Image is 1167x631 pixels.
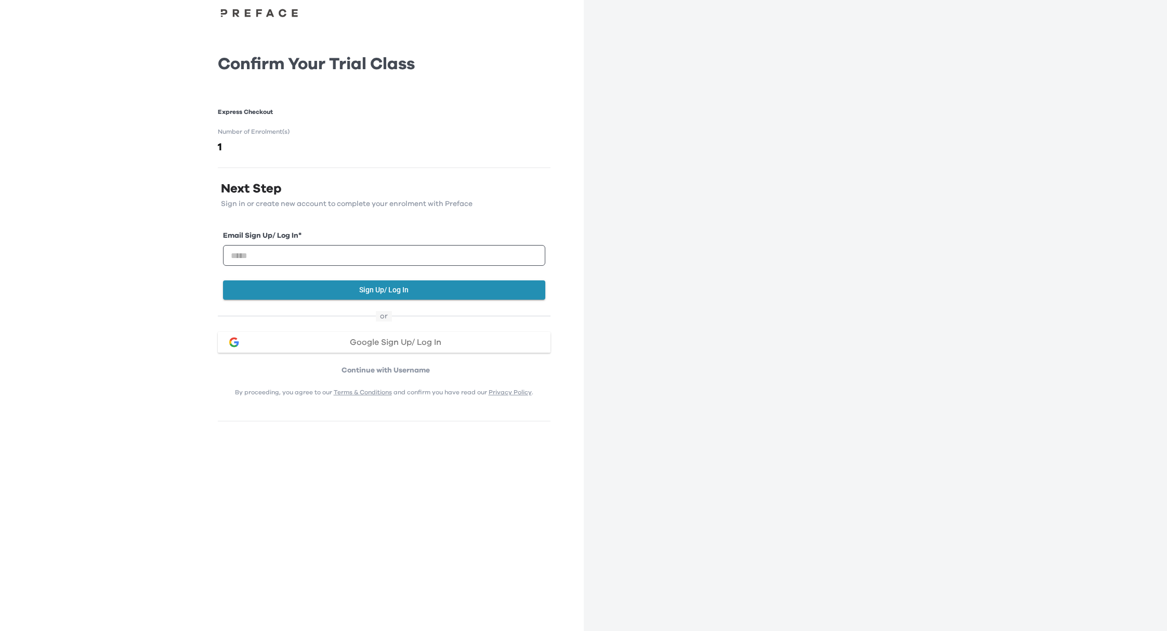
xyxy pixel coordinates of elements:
button: google loginGoogle Sign Up/ Log In [218,332,550,353]
span: Google Sign Up/ Log In [350,338,441,346]
a: Terms & Conditions [334,389,392,395]
img: google login [228,336,240,349]
p: By proceeding, you agree to our and confirm you have read our . [218,388,550,396]
img: Preface Logo [218,8,301,17]
h1: Number of Enrolment(s) [218,128,550,135]
p: Next Step [218,185,550,193]
h2: 1 [218,139,550,155]
p: Continue with Username [221,365,550,376]
label: Email Sign Up/ Log In * [223,230,545,241]
button: Sign Up/ Log In [223,280,545,300]
h1: Confirm Your Trial Class [218,54,550,75]
h1: Express Checkout [218,108,550,115]
a: Privacy Policy [489,389,532,395]
p: Sign in or create new account to complete your enrolment with Preface [218,200,550,208]
span: or [376,311,392,321]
